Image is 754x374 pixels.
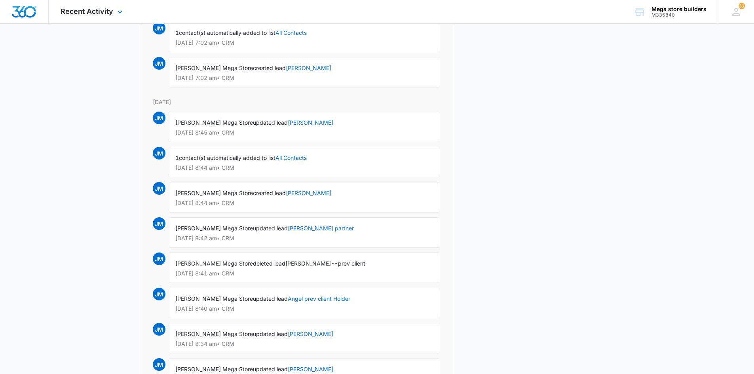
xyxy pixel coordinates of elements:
span: 31 [739,3,745,9]
span: JM [153,323,165,336]
span: 1 [175,154,179,161]
span: contact(s) automatically added to list [179,154,275,161]
span: JM [153,358,165,371]
span: [PERSON_NAME] Mega Store [175,260,253,267]
span: 1 [175,29,179,36]
div: account id [651,12,707,18]
p: [DATE] 7:02 am • CRM [175,75,433,81]
span: JM [153,252,165,265]
span: JM [153,147,165,159]
a: Angel prev client Holder [288,295,350,302]
span: [PERSON_NAME] Mega Store [175,119,253,126]
span: updated lead [253,225,288,232]
span: updated lead [253,295,288,302]
span: updated lead [253,366,288,372]
span: Recent Activity [61,7,113,15]
span: JM [153,112,165,124]
a: [PERSON_NAME] partner [288,225,354,232]
span: contact(s) automatically added to list [179,29,275,36]
span: updated lead [253,119,288,126]
span: JM [153,182,165,195]
span: JM [153,22,165,34]
span: [PERSON_NAME] Mega Store [175,330,253,337]
span: [PERSON_NAME] Mega Store [175,65,253,71]
div: notifications count [739,3,745,9]
a: All Contacts [275,29,307,36]
span: updated lead [253,330,288,337]
span: JM [153,57,165,70]
span: [PERSON_NAME] Mega Store [175,225,253,232]
span: JM [153,288,165,300]
a: [PERSON_NAME] [286,65,331,71]
p: [DATE] 8:40 am • CRM [175,306,433,311]
a: [PERSON_NAME] [288,366,333,372]
span: deleted lead [253,260,285,267]
div: account name [651,6,707,12]
span: JM [153,217,165,230]
p: [DATE] 8:44 am • CRM [175,200,433,206]
span: created lead [253,65,286,71]
a: [PERSON_NAME] [286,190,331,196]
p: [DATE] [153,98,440,106]
p: [DATE] 8:45 am • CRM [175,130,433,135]
p: [DATE] 8:41 am • CRM [175,271,433,276]
p: [DATE] 8:34 am • CRM [175,341,433,347]
a: [PERSON_NAME] [288,119,333,126]
p: [DATE] 7:02 am • CRM [175,40,433,46]
span: [PERSON_NAME] Mega Store [175,190,253,196]
span: [PERSON_NAME] Mega Store [175,295,253,302]
span: [PERSON_NAME] Mega Store [175,366,253,372]
a: [PERSON_NAME] [288,330,333,337]
span: [PERSON_NAME]--prev client [285,260,365,267]
p: [DATE] 8:42 am • CRM [175,235,433,241]
span: created lead [253,190,286,196]
p: [DATE] 8:44 am • CRM [175,165,433,171]
a: All Contacts [275,154,307,161]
